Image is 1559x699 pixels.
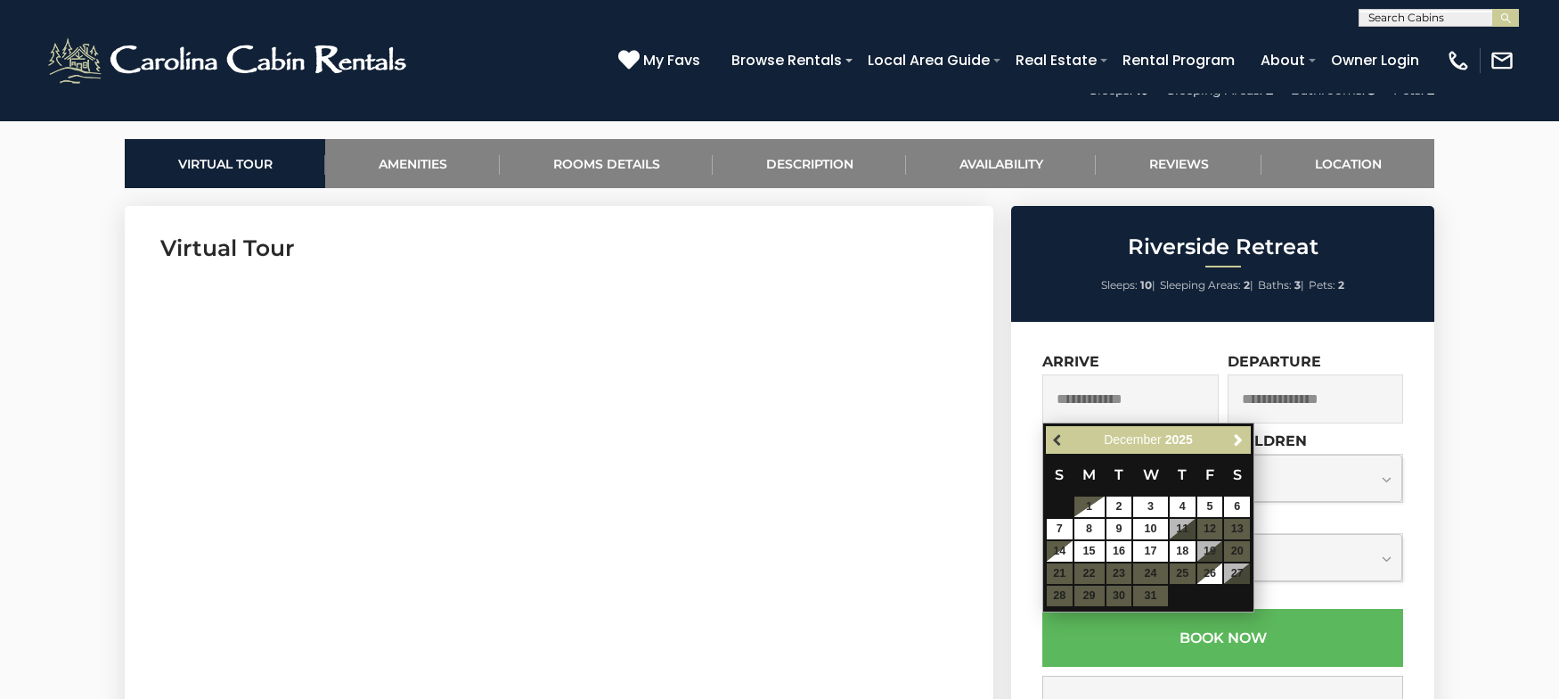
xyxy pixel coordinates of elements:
span: December [1104,432,1162,447]
a: 6 [1224,497,1250,517]
span: Previous [1051,433,1065,448]
a: 7 [1047,519,1073,539]
a: About [1252,45,1314,76]
strong: 3 [1294,278,1301,292]
a: 10 [1133,519,1167,539]
a: 18 [1170,541,1196,562]
span: Monday [1082,466,1096,483]
span: Saturday [1233,466,1242,483]
a: Browse Rentals [722,45,851,76]
span: Sleeping Areas: [1160,278,1241,292]
span: Pets: [1309,278,1335,292]
a: 1 [1074,497,1105,517]
label: Children [1228,432,1307,449]
span: Next [1231,433,1245,448]
span: Sleeps: [1101,278,1138,292]
a: Rental Program [1114,45,1244,76]
strong: 2 [1338,278,1344,292]
a: Local Area Guide [859,45,999,76]
img: mail-regular-white.png [1490,48,1514,73]
span: Tuesday [1114,466,1123,483]
a: Previous [1048,429,1070,451]
span: 2025 [1165,432,1193,447]
button: Book Now [1042,609,1403,667]
a: Availability [906,139,1096,188]
a: Virtual Tour [125,139,325,188]
a: 16 [1106,541,1132,562]
span: Baths: [1258,278,1292,292]
span: Friday [1205,466,1214,483]
a: 26 [1197,563,1223,584]
strong: 10 [1140,278,1152,292]
strong: 2 [1244,278,1250,292]
a: 14 [1047,541,1073,562]
span: My Favs [643,49,700,71]
a: Description [713,139,906,188]
a: 8 [1074,519,1105,539]
a: 5 [1197,497,1223,517]
span: Sunday [1055,466,1064,483]
a: 15 [1074,541,1105,562]
a: 3 [1133,497,1167,517]
li: | [1101,274,1155,297]
li: | [1258,274,1304,297]
a: My Favs [618,49,705,72]
label: Departure [1228,353,1321,370]
a: 2 [1106,497,1132,517]
img: phone-regular-white.png [1446,48,1471,73]
span: Wednesday [1143,466,1159,483]
a: 17 [1133,541,1167,562]
li: | [1160,274,1253,297]
h2: Riverside Retreat [1016,235,1430,259]
a: Real Estate [1007,45,1106,76]
a: Rooms Details [500,139,713,188]
img: White-1-2.png [45,34,414,87]
a: Reviews [1096,139,1261,188]
a: Next [1227,429,1249,451]
span: Thursday [1178,466,1187,483]
h3: Virtual Tour [160,233,958,264]
a: 4 [1170,497,1196,517]
a: Location [1261,139,1434,188]
a: 9 [1106,519,1132,539]
label: Arrive [1042,353,1099,370]
a: Amenities [325,139,500,188]
a: Owner Login [1322,45,1428,76]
